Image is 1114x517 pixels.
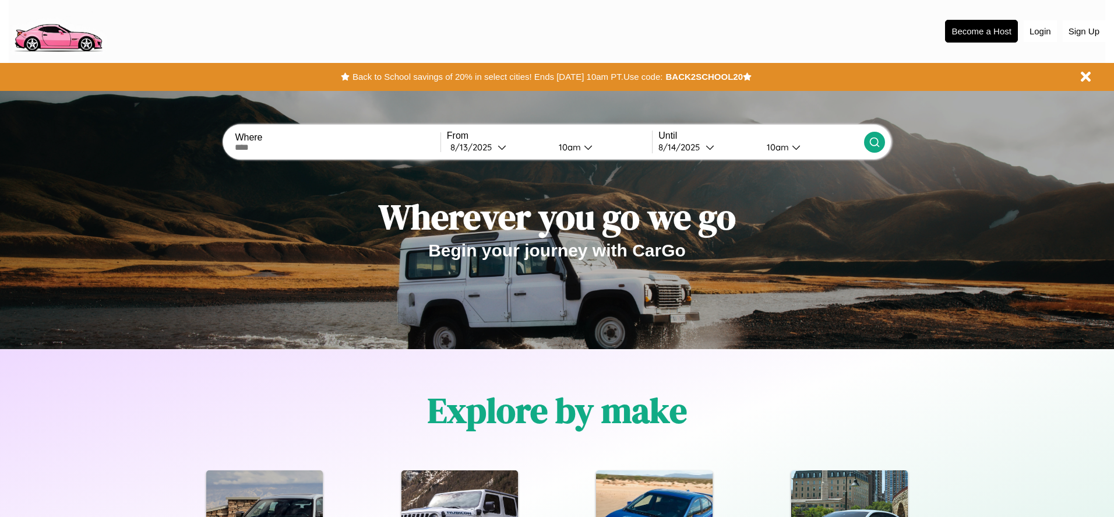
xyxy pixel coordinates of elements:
b: BACK2SCHOOL20 [665,72,743,82]
div: 8 / 13 / 2025 [450,142,498,153]
button: Back to School savings of 20% in select cities! Ends [DATE] 10am PT.Use code: [350,69,665,85]
h1: Explore by make [428,386,687,434]
div: 10am [553,142,584,153]
label: Until [658,131,863,141]
img: logo [9,6,107,55]
button: 10am [757,141,863,153]
button: 10am [549,141,652,153]
button: Login [1024,20,1057,42]
button: 8/13/2025 [447,141,549,153]
div: 10am [761,142,792,153]
button: Become a Host [945,20,1018,43]
button: Sign Up [1063,20,1105,42]
label: Where [235,132,440,143]
label: From [447,131,652,141]
div: 8 / 14 / 2025 [658,142,706,153]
